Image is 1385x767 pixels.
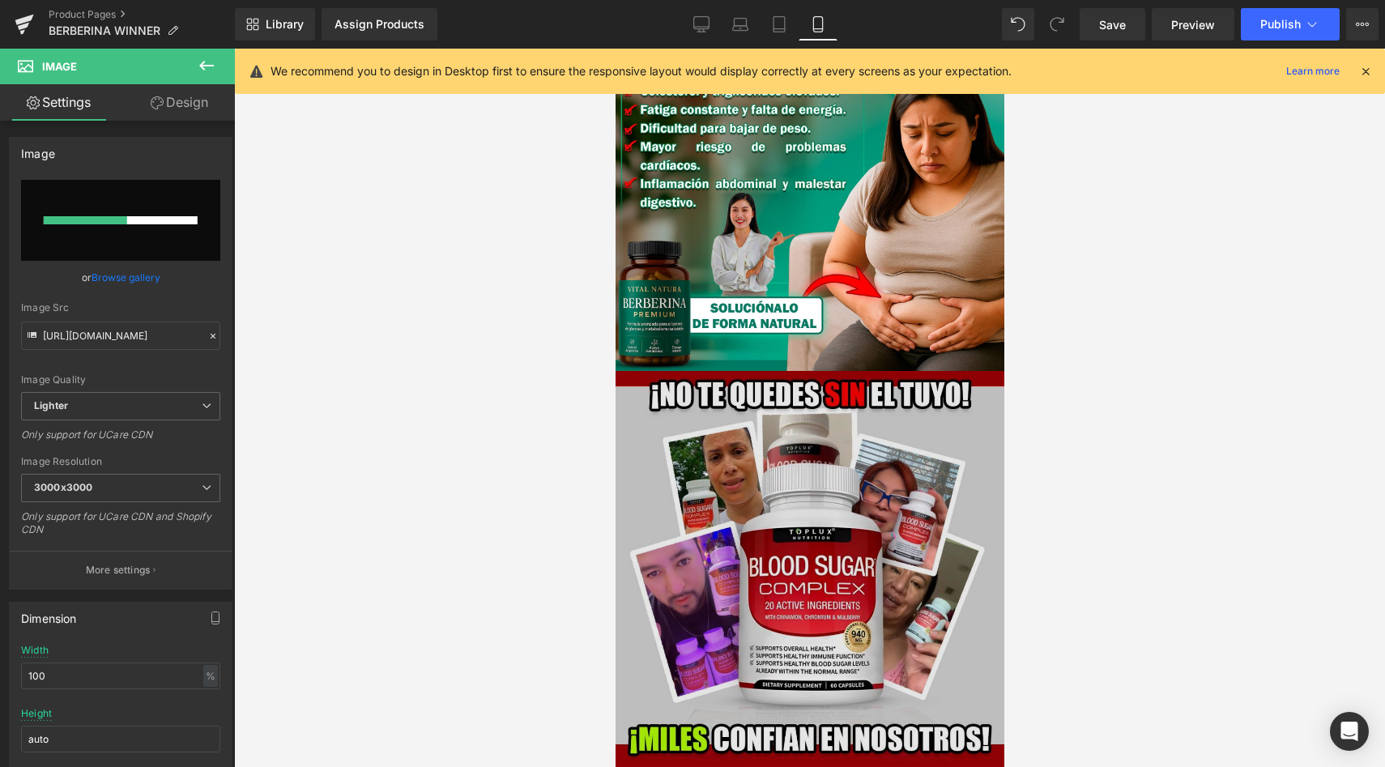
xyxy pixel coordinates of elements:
span: Library [266,17,304,32]
button: Redo [1041,8,1073,40]
a: Learn more [1280,62,1346,81]
a: Desktop [682,8,721,40]
div: Only support for UCare CDN and Shopify CDN [21,510,220,547]
a: Browse gallery [92,263,160,292]
a: Laptop [721,8,760,40]
div: % [203,665,218,687]
div: Image Quality [21,374,220,386]
a: Design [121,84,238,121]
div: Open Intercom Messenger [1330,712,1369,751]
div: Width [21,645,49,656]
button: More settings [10,551,232,589]
span: Publish [1260,18,1301,31]
a: Product Pages [49,8,235,21]
span: Save [1099,16,1126,33]
input: auto [21,663,220,689]
a: Preview [1152,8,1234,40]
div: Image Src [21,302,220,313]
div: Image Resolution [21,456,220,467]
p: We recommend you to design in Desktop first to ensure the responsive layout would display correct... [271,62,1012,80]
input: auto [21,726,220,752]
div: Only support for UCare CDN [21,428,220,452]
div: Image [21,138,55,160]
a: Mobile [799,8,837,40]
a: New Library [235,8,315,40]
b: Lighter [34,399,68,411]
input: Link [21,322,220,350]
button: Publish [1241,8,1340,40]
a: Tablet [760,8,799,40]
span: Image [42,60,77,73]
div: Height [21,708,52,719]
button: More [1346,8,1379,40]
span: BERBERINA WINNER [49,24,160,37]
div: or [21,269,220,286]
div: Assign Products [335,18,424,31]
button: Undo [1002,8,1034,40]
b: 3000x3000 [34,481,92,493]
div: Dimension [21,603,77,625]
span: Preview [1171,16,1215,33]
p: More settings [86,563,151,577]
